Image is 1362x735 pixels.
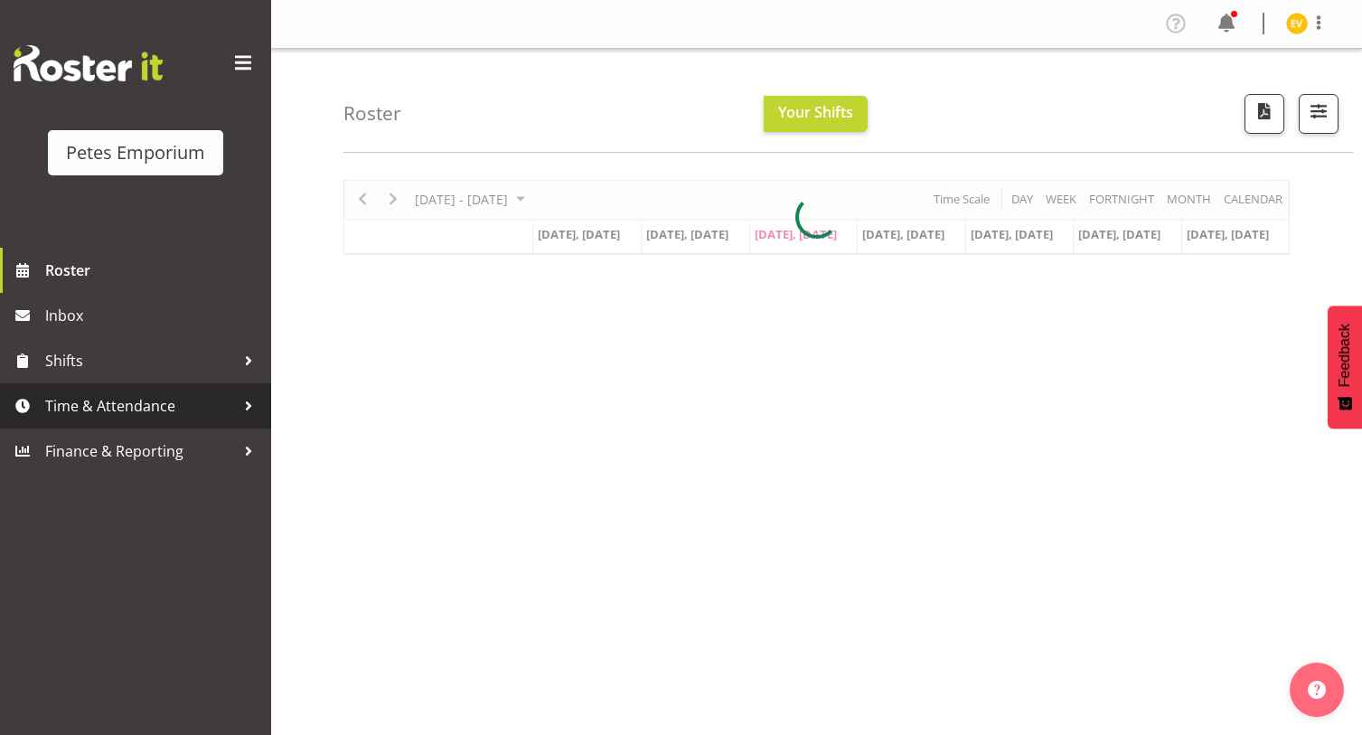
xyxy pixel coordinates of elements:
span: Your Shifts [778,102,853,122]
button: Download a PDF of the roster according to the set date range. [1245,94,1284,134]
button: Your Shifts [764,96,868,132]
div: Petes Emporium [66,139,205,166]
span: Finance & Reporting [45,438,235,465]
h4: Roster [343,103,401,124]
img: eva-vailini10223.jpg [1286,13,1308,34]
button: Filter Shifts [1299,94,1339,134]
img: Rosterit website logo [14,45,163,81]
span: Shifts [45,347,235,374]
img: help-xxl-2.png [1308,681,1326,699]
span: Time & Attendance [45,392,235,419]
span: Feedback [1337,324,1353,387]
span: Roster [45,257,262,284]
span: Inbox [45,302,262,329]
button: Feedback - Show survey [1328,306,1362,429]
